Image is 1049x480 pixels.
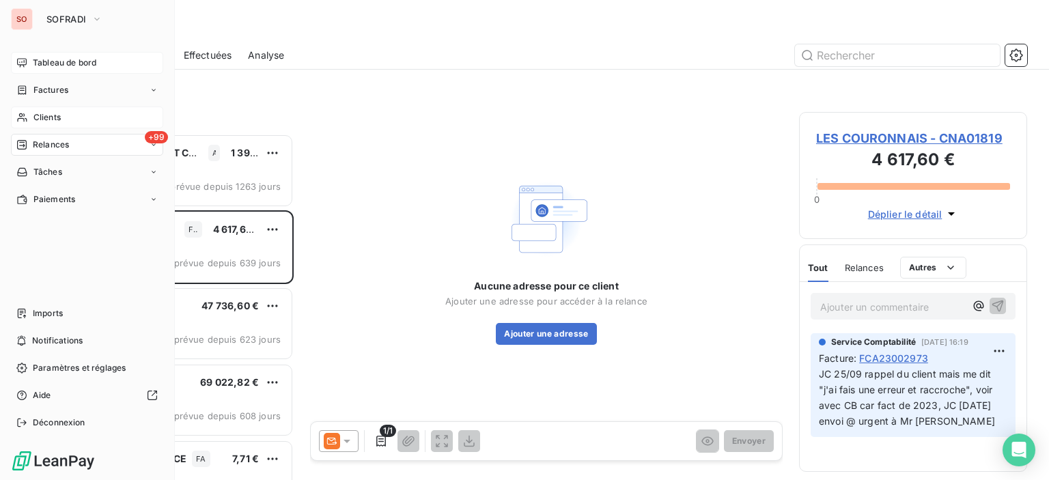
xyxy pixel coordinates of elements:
span: 69 022,82 € [200,376,259,388]
span: Service Comptabilité [831,336,916,348]
button: Autres [900,257,966,279]
span: Facture : [819,351,856,365]
button: Envoyer [724,430,774,452]
span: FA [188,225,197,234]
span: Relances [845,262,884,273]
span: FA [196,455,206,463]
div: SO [11,8,33,30]
span: Déplier le détail [868,207,942,221]
img: Empty state [503,175,590,263]
span: Notifications [32,335,83,347]
div: Open Intercom Messenger [1003,434,1035,466]
span: SOFRADI [46,14,86,25]
span: +99 [145,131,168,143]
span: Paiements [33,193,75,206]
span: prévue depuis 608 jours [174,410,281,421]
span: prévue depuis 1263 jours [170,181,281,192]
span: FCA23002973 [859,351,928,365]
span: Aucune adresse pour ce client [474,279,618,293]
span: LES COURONNAIS - CNA01819 [816,129,1010,147]
span: Imports [33,307,63,320]
span: Effectuées [184,48,232,62]
span: prévue depuis 639 jours [174,257,281,268]
span: Clients [33,111,61,124]
img: Logo LeanPay [11,450,96,472]
button: Déplier le détail [864,206,963,222]
span: Paramètres et réglages [33,362,126,374]
a: Aide [11,384,163,406]
span: Tâches [33,166,62,178]
span: AD [212,149,216,157]
button: Ajouter une adresse [496,323,596,345]
span: Déconnexion [33,417,85,429]
span: prévue depuis 623 jours [174,334,281,345]
span: Aide [33,389,51,401]
span: Relances [33,139,69,151]
span: 0 [814,194,820,205]
span: 47 736,60 € [201,300,259,311]
span: 4 617,60 € [213,223,262,235]
span: Analyse [248,48,284,62]
span: [DATE] 16:19 [921,338,968,346]
span: 7,71 € [232,453,259,464]
input: Rechercher [795,44,1000,66]
span: JC 25/09 rappel du client mais me dit "j'ai fais une erreur et raccroche", voir avec CB car fact ... [819,368,995,427]
div: grid [66,134,294,480]
span: Tableau de bord [33,57,96,69]
span: Factures [33,84,68,96]
span: 1 391,14 € [231,147,277,158]
h3: 4 617,60 € [816,147,1010,175]
span: 1/1 [380,425,396,437]
span: Tout [808,262,828,273]
span: ECS LANGUES ET COMMUNICATION [96,147,269,158]
span: Ajouter une adresse pour accéder à la relance [445,296,647,307]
